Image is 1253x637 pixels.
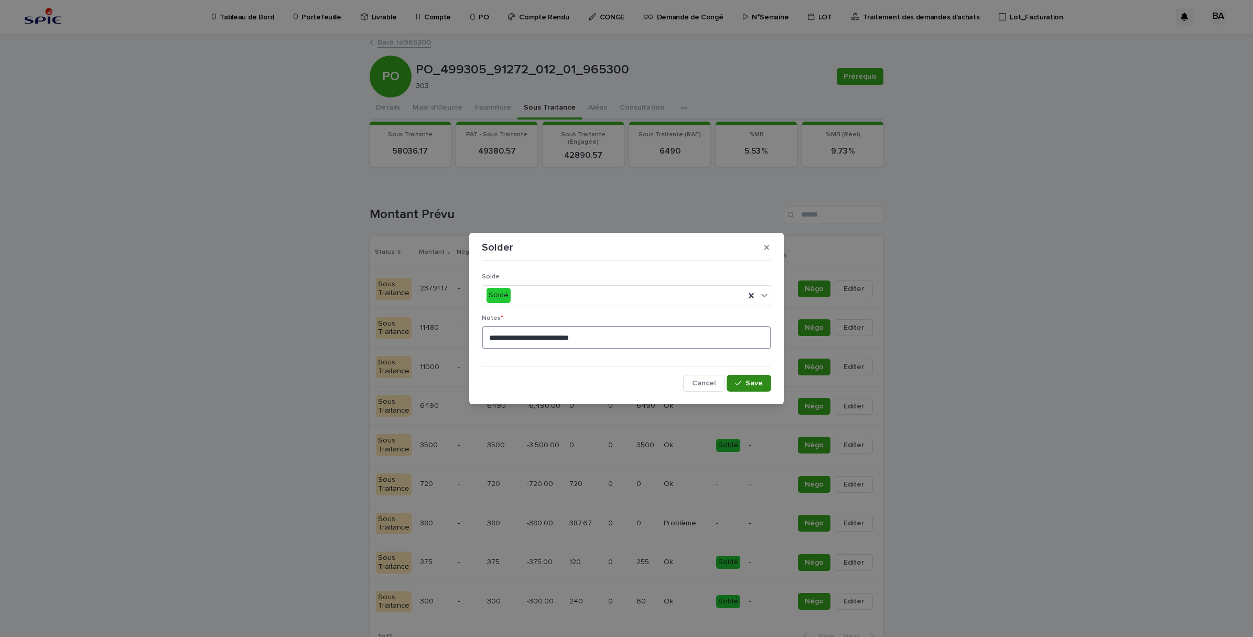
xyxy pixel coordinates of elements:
[482,241,513,254] p: Solder
[692,380,716,387] span: Cancel
[487,288,511,303] div: Soldé
[482,315,503,321] span: Notes
[482,274,500,280] span: Solde
[746,380,763,387] span: Save
[727,375,771,392] button: Save
[683,375,725,392] button: Cancel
